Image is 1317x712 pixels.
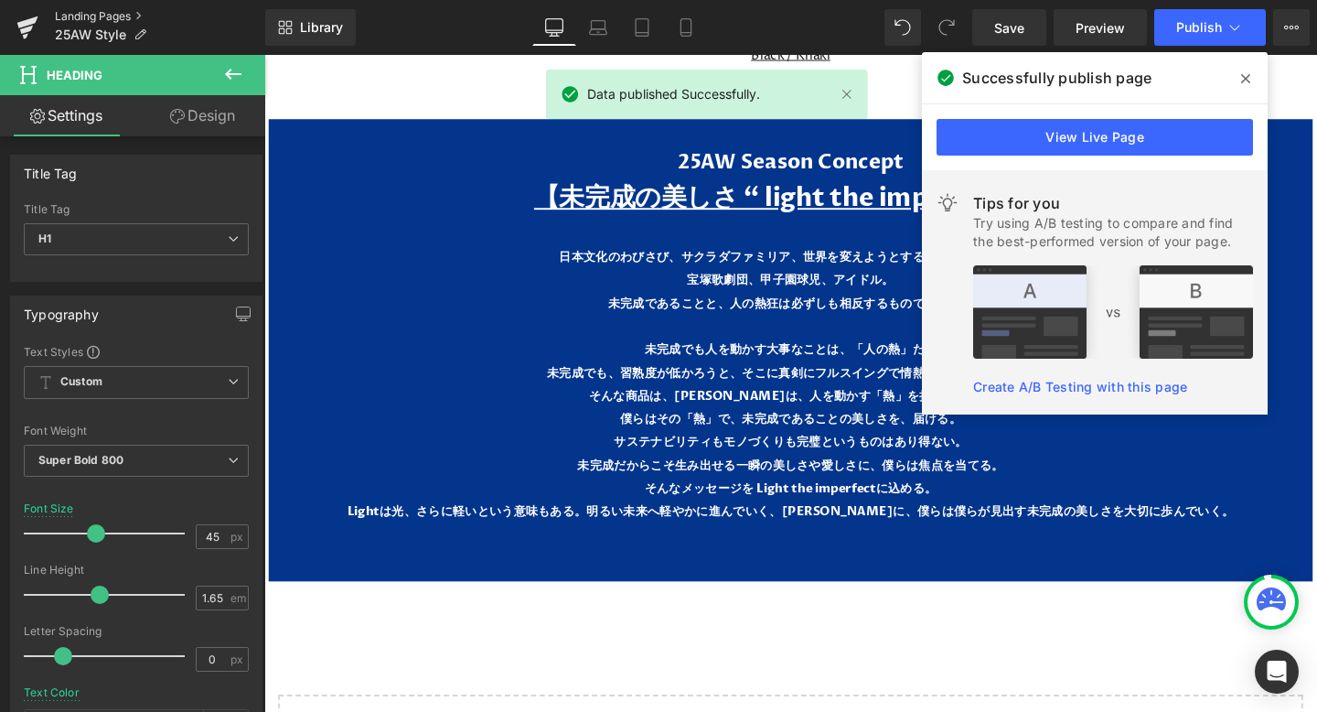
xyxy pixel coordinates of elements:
[973,379,1187,394] a: Create A/B Testing with this page
[1054,9,1147,46] a: Preview
[973,192,1253,214] div: Tips for you
[24,564,249,577] div: Line Height
[18,201,1088,226] p: 日本文化のわびさび、サクラダファミリア、世界を変えようとするスタートアップ、
[928,9,965,46] button: Redo
[973,214,1253,251] div: Try using A/B testing to compare and find the best-performed version of your page.
[587,84,760,104] span: Data published Successfully.
[18,469,1088,493] p: Lightは光、さらに軽いという意味もある。明るい未来へ軽やかに進んでいく、[PERSON_NAME]に、僕らは僕らが見出す未完成の美しさを大切に歩んでいく。
[24,425,249,437] div: Font Weight
[230,531,246,543] span: px
[884,9,921,46] button: Undo
[1154,9,1266,46] button: Publish
[24,686,80,699] div: Text Color
[18,95,1088,130] h1: 25AW Season Concept
[18,420,1088,445] p: 未完成だからこそ生み出せる一瞬の美しさや愛しさに、僕らは焦点を当てる。
[962,67,1151,89] span: Successfully publish page
[18,347,1088,372] p: そんな商品は、[PERSON_NAME]は、人を動かす「熱」を持っている。
[300,19,343,36] span: Library
[60,374,102,390] b: Custom
[24,156,78,181] div: Title Tag
[937,192,958,214] img: light.svg
[230,653,246,665] span: px
[47,68,102,82] span: Heading
[24,502,74,515] div: Font Size
[1255,650,1299,694] div: Open Intercom Messenger
[38,453,123,467] b: Super Bold 800
[973,265,1253,359] img: tip.png
[937,119,1253,156] a: View Live Page
[994,18,1024,38] span: Save
[620,9,664,46] a: Tablet
[664,9,708,46] a: Mobile
[18,323,1088,348] p: 未完成でも、習熟度が低かろうと、そこに真剣にフルスイングで情熱を注ぎ込んでいる、
[1176,20,1222,35] span: Publish
[24,625,249,638] div: Letter Spacing
[24,297,99,322] div: Typography
[55,27,126,42] span: 25AW Style
[576,9,620,46] a: Laptop
[18,250,1088,275] p: 未完成であることと、人の熱狂は必ずしも相反するものではない。
[1076,18,1125,38] span: Preview
[18,395,1088,420] p: サステナビリティもモノづくりも完璧というものはあり得ない。
[18,225,1088,250] p: 宝塚歌劇団、甲子園球児、アイドル。
[532,9,576,46] a: Desktop
[230,592,246,604] span: em
[55,9,265,24] a: Landing Pages
[18,372,1088,396] p: 僕らはその「熱」で、未完成であることの美しさを、届ける。
[284,133,823,169] u: 【未完成の美しさ “ light the imperfect”】
[24,344,249,359] div: Text Styles
[18,298,1088,323] p: 未完成でも人を動かす大事なことは、「人の熱」だ。
[38,232,51,245] b: H1
[24,203,249,216] div: Title Tag
[18,445,1088,469] p: そんなメッセージを Light the imperfectに込める。
[136,95,269,136] a: Design
[265,9,356,46] a: New Library
[1273,9,1310,46] button: More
